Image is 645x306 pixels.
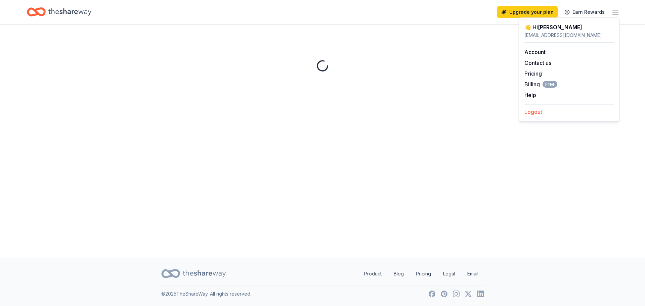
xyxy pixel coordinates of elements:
[27,4,91,20] a: Home
[524,31,614,39] div: [EMAIL_ADDRESS][DOMAIN_NAME]
[560,6,609,18] a: Earn Rewards
[411,267,436,280] a: Pricing
[497,6,558,18] a: Upgrade your plan
[462,267,484,280] a: Email
[524,70,542,77] a: Pricing
[161,290,251,298] p: © 2025 TheShareWay. All rights reserved.
[524,80,557,88] button: BillingFree
[359,267,484,280] nav: quick links
[543,81,557,88] span: Free
[524,80,557,88] span: Billing
[524,49,546,55] a: Account
[524,108,542,116] button: Logout
[524,23,614,31] div: 👋 Hi [PERSON_NAME]
[438,267,461,280] a: Legal
[524,59,551,67] button: Contact us
[359,267,387,280] a: Product
[388,267,409,280] a: Blog
[524,91,536,99] button: Help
